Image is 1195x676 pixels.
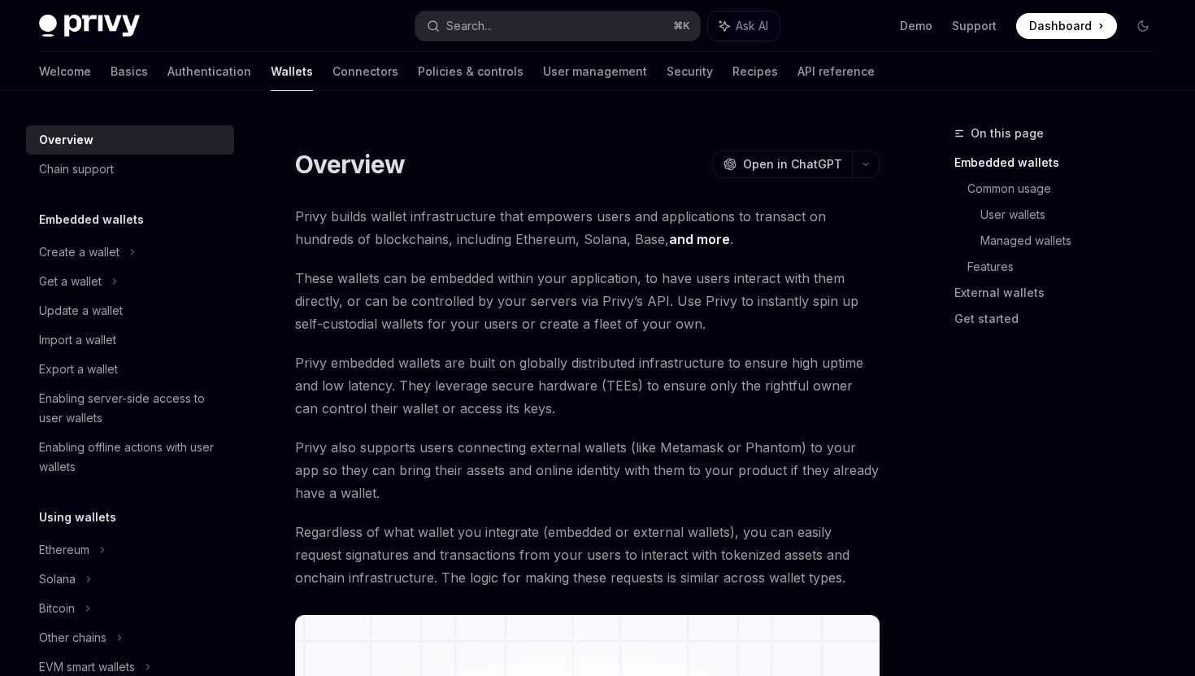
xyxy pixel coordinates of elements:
a: and more [669,231,730,248]
a: Demo [900,18,932,34]
div: Enabling server-side access to user wallets [39,389,224,428]
button: Ask AI [708,11,780,41]
div: Get a wallet [39,272,102,291]
span: Privy builds wallet infrastructure that empowers users and applications to transact on hundreds o... [295,205,880,251]
span: Ask AI [736,18,768,34]
a: Authentication [167,52,251,91]
div: Solana [39,569,76,589]
h1: Overview [295,150,405,179]
a: Import a wallet [26,325,234,355]
div: Update a wallet [39,301,123,321]
span: These wallets can be embedded within your application, to have users interact with them directly,... [295,267,880,335]
button: Open in ChatGPT [713,150,852,178]
a: Welcome [39,52,91,91]
span: Dashboard [1029,18,1092,34]
a: Chain support [26,155,234,184]
span: On this page [971,124,1044,143]
div: Overview [39,130,93,150]
a: User wallets [980,202,1169,228]
h5: Embedded wallets [39,210,144,229]
div: Ethereum [39,540,89,560]
a: External wallets [954,280,1169,306]
span: Open in ChatGPT [743,156,842,172]
a: Features [967,254,1169,280]
a: Security [667,52,713,91]
a: Enabling server-side access to user wallets [26,384,234,433]
span: Privy also supports users connecting external wallets (like Metamask or Phantom) to your app so t... [295,436,880,504]
div: Chain support [39,159,114,179]
a: Enabling offline actions with user wallets [26,433,234,482]
a: Wallets [271,52,313,91]
div: Search... [446,16,492,36]
div: Create a wallet [39,242,119,262]
h5: Using wallets [39,508,116,527]
a: Overview [26,125,234,155]
a: Get started [954,306,1169,332]
div: Enabling offline actions with user wallets [39,438,224,477]
button: Toggle dark mode [1130,13,1156,39]
a: Policies & controls [418,52,524,91]
a: Common usage [967,176,1169,202]
a: Basics [111,52,148,91]
span: Regardless of what wallet you integrate (embedded or external wallets), you can easily request si... [295,521,880,589]
div: Bitcoin [39,599,75,618]
div: Other chains [39,628,106,648]
button: Search...⌘K [415,11,699,41]
a: API reference [797,52,875,91]
a: Managed wallets [980,228,1169,254]
span: Privy embedded wallets are built on globally distributed infrastructure to ensure high uptime and... [295,351,880,420]
a: Recipes [732,52,778,91]
a: Export a wallet [26,355,234,384]
a: Support [952,18,997,34]
div: Export a wallet [39,360,118,379]
a: User management [543,52,647,91]
a: Embedded wallets [954,150,1169,176]
a: Dashboard [1016,13,1117,39]
img: dark logo [39,15,140,37]
div: Import a wallet [39,330,116,350]
a: Update a wallet [26,296,234,325]
span: ⌘ K [673,20,690,33]
a: Connectors [332,52,398,91]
